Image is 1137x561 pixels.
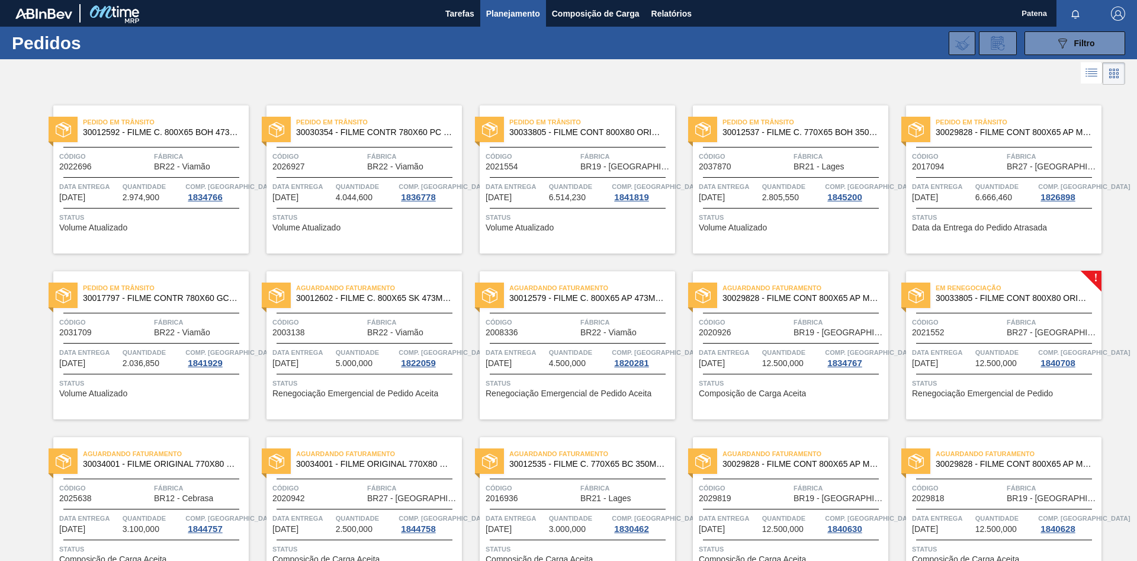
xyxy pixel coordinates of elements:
a: statusPedido em Trânsito30033805 - FILME CONT 800X80 ORIG 473 MP C12 429Código2021554FábricaBR19 ... [462,105,675,254]
span: Em renegociação [936,282,1101,294]
span: 02/10/2025 [912,193,938,202]
a: Comp. [GEOGRAPHIC_DATA]1822059 [399,347,459,368]
span: 2031709 [59,328,92,337]
span: Quantidade [549,347,609,358]
span: 30034001 - FILME ORIGINAL 770X80 350X12 MP [83,460,239,469]
span: Quantidade [762,181,823,193]
span: Fábrica [580,316,672,328]
span: Aguardando Faturamento [296,282,462,294]
span: Relatórios [651,7,692,21]
span: Quantidade [336,347,396,358]
span: Data entrega [486,347,546,358]
a: Comp. [GEOGRAPHIC_DATA]1840708 [1038,347,1099,368]
span: Fábrica [367,316,459,328]
span: Fábrica [580,482,672,494]
span: 6.666,460 [975,193,1012,202]
span: Aguardando Faturamento [722,448,888,460]
div: 1840708 [1038,358,1077,368]
span: 30034001 - FILME ORIGINAL 770X80 350X12 MP [296,460,452,469]
span: 2003138 [272,328,305,337]
a: Comp. [GEOGRAPHIC_DATA]1836778 [399,181,459,202]
a: Comp. [GEOGRAPHIC_DATA]1826898 [1038,181,1099,202]
div: 1841929 [185,358,224,368]
span: Renegociação Emergencial de Pedido Aceita [486,389,651,398]
span: Código [59,150,151,162]
span: Comp. Carga [1038,181,1130,193]
img: status [908,288,924,303]
a: Comp. [GEOGRAPHIC_DATA]1834767 [825,347,885,368]
div: 1822059 [399,358,438,368]
span: Aguardando Faturamento [509,282,675,294]
img: status [908,122,924,137]
span: Fábrica [1007,150,1099,162]
span: Data entrega [272,347,333,358]
span: Filtro [1074,39,1095,48]
span: Volume Atualizado [486,223,554,232]
span: Comp. Carga [825,512,917,524]
a: Comp. [GEOGRAPHIC_DATA]1841929 [185,347,246,368]
a: Comp. [GEOGRAPHIC_DATA]1834766 [185,181,246,202]
img: status [695,288,711,303]
span: Fábrica [794,482,885,494]
span: Fábrica [154,316,246,328]
span: 2.500,000 [336,525,372,534]
span: Comp. Carga [185,512,277,524]
button: Filtro [1024,31,1125,55]
span: Comp. Carga [1038,512,1130,524]
span: Data entrega [59,512,120,524]
span: Fábrica [794,316,885,328]
span: Comp. Carga [399,347,490,358]
span: Quantidade [975,181,1036,193]
span: BR21 - Lages [794,162,844,171]
span: BR22 - Viamão [154,328,210,337]
span: Quantidade [123,512,183,524]
div: 1834766 [185,193,224,202]
span: Comp. Carga [185,181,277,193]
span: 12.500,000 [762,525,804,534]
span: Quantidade [123,181,183,193]
span: Volume Atualizado [59,223,127,232]
span: BR19 - Nova Rio [580,162,672,171]
a: statusPedido em Trânsito30012537 - FILME C. 770X65 BOH 350ML C12 429Código2037870FábricaBR21 - La... [675,105,888,254]
span: 30029828 - FILME CONT 800X65 AP MP 473 C12 429 [936,128,1092,137]
span: 30029828 - FILME CONT 800X65 AP MP 473 C12 429 [936,460,1092,469]
span: Código [699,150,791,162]
span: 2022696 [59,162,92,171]
span: BR27 - Nova Minas [367,494,459,503]
span: 2020942 [272,494,305,503]
span: 06/10/2025 [272,359,298,368]
span: 2.974,900 [123,193,159,202]
div: 1845200 [825,193,864,202]
a: statusPedido em Trânsito30012592 - FILME C. 800X65 BOH 473ML C12 429Código2022696FábricaBR22 - Vi... [36,105,249,254]
span: 14/10/2025 [699,525,725,534]
a: Comp. [GEOGRAPHIC_DATA]1840628 [1038,512,1099,534]
span: 30012535 - FILME C. 770X65 BC 350ML C12 429 [509,460,666,469]
span: Renegociação Emergencial de Pedido Aceita [272,389,438,398]
img: status [56,288,71,303]
span: Status [486,211,672,223]
span: Código [486,316,577,328]
span: 13/10/2025 [486,525,512,534]
span: 30030354 - FILME CONTR 780X60 PC LT350 NIV24 [296,128,452,137]
span: BR19 - Nova Rio [1007,494,1099,503]
span: BR27 - Nova Minas [1007,328,1099,337]
span: Código [699,316,791,328]
a: Comp. [GEOGRAPHIC_DATA]1845200 [825,181,885,202]
a: statusPedido em Trânsito30030354 - FILME CONTR 780X60 PC LT350 NIV24Código2026927FábricaBR22 - Vi... [249,105,462,254]
span: Aguardando Faturamento [83,448,249,460]
span: Comp. Carga [1038,347,1130,358]
span: 2.036,850 [123,359,159,368]
span: Comp. Carga [612,181,704,193]
span: Volume Atualizado [272,223,341,232]
img: status [269,122,284,137]
a: statusAguardando Faturamento30012602 - FILME C. 800X65 SK 473ML C12 429Código2003138FábricaBR22 -... [249,271,462,419]
span: Código [912,482,1004,494]
span: 14/10/2025 [912,525,938,534]
span: Quantidade [336,181,396,193]
span: 30033805 - FILME CONT 800X80 ORIG 473 MP C12 429 [936,294,1092,303]
span: 2029819 [699,494,731,503]
span: Data entrega [699,181,759,193]
span: 02/10/2025 [59,359,85,368]
span: 30012537 - FILME C. 770X65 BOH 350ML C12 429 [722,128,879,137]
span: 30012579 - FILME C. 800X65 AP 473ML C12 429 [509,294,666,303]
